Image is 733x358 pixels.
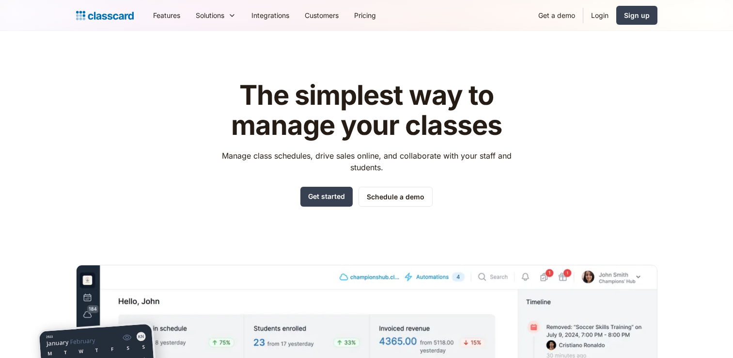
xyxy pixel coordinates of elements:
div: Sign up [624,10,650,20]
div: Solutions [188,4,244,26]
a: Get a demo [530,4,583,26]
a: Sign up [616,6,657,25]
a: Schedule a demo [359,187,433,207]
a: Integrations [244,4,297,26]
h1: The simplest way to manage your classes [213,81,520,140]
a: Get started [300,187,353,207]
a: home [76,9,134,22]
p: Manage class schedules, drive sales online, and collaborate with your staff and students. [213,150,520,173]
a: Features [145,4,188,26]
a: Customers [297,4,346,26]
a: Login [583,4,616,26]
div: Solutions [196,10,224,20]
a: Pricing [346,4,384,26]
